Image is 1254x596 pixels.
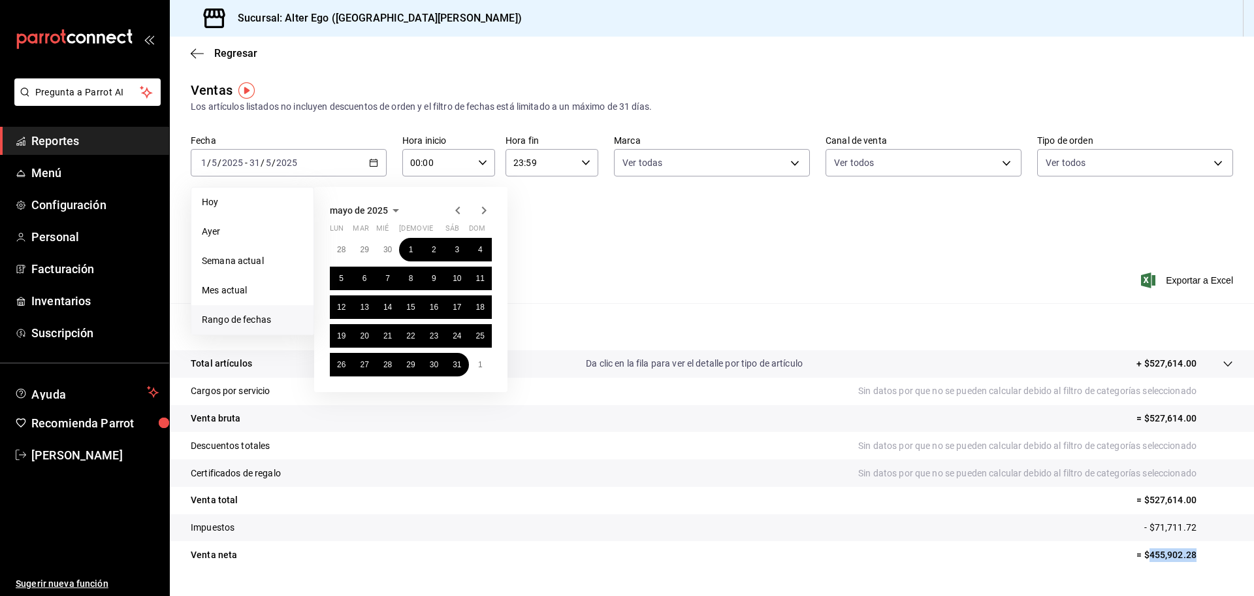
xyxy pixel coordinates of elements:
[217,157,221,168] span: /
[445,353,468,376] button: 31 de mayo de 2025
[586,357,803,371] p: Da clic en la fila para ver el detalle por tipo de artículo
[353,238,376,261] button: 29 de abril de 2025
[383,360,392,369] abbr: 28 de mayo de 2025
[191,439,270,453] p: Descuentos totales
[834,156,874,169] span: Ver todos
[376,295,399,319] button: 14 de mayo de 2025
[238,82,255,99] img: Tooltip marker
[353,267,376,290] button: 6 de mayo de 2025
[506,136,598,145] label: Hora fin
[858,467,1233,480] p: Sin datos por que no se pueden calcular debido al filtro de categorías seleccionado
[383,303,392,312] abbr: 14 de mayo de 2025
[383,245,392,254] abbr: 30 de abril de 2025
[402,136,495,145] label: Hora inicio
[858,439,1233,453] p: Sin datos por que no se pueden calcular debido al filtro de categorías seleccionado
[1037,136,1233,145] label: Tipo de orden
[478,245,483,254] abbr: 4 de mayo de 2025
[1136,357,1197,371] p: + $527,614.00
[202,195,303,209] span: Hoy
[1046,156,1085,169] span: Ver todos
[330,224,344,238] abbr: lunes
[430,331,438,340] abbr: 23 de mayo de 2025
[445,224,459,238] abbr: sábado
[202,225,303,239] span: Ayer
[399,324,422,348] button: 22 de mayo de 2025
[423,295,445,319] button: 16 de mayo de 2025
[614,136,810,145] label: Marca
[406,331,415,340] abbr: 22 de mayo de 2025
[1144,521,1233,535] p: - $71,711.72
[445,238,468,261] button: 3 de mayo de 2025
[207,157,211,168] span: /
[399,353,422,376] button: 29 de mayo de 2025
[353,295,376,319] button: 13 de mayo de 2025
[1136,412,1233,425] p: = $527,614.00
[423,324,445,348] button: 23 de mayo de 2025
[337,303,346,312] abbr: 12 de mayo de 2025
[478,360,483,369] abbr: 1 de junio de 2025
[330,295,353,319] button: 12 de mayo de 2025
[202,254,303,268] span: Semana actual
[35,86,140,99] span: Pregunta a Parrot AI
[31,132,159,150] span: Reportes
[476,303,485,312] abbr: 18 de mayo de 2025
[191,521,234,535] p: Impuestos
[1144,273,1233,288] button: Exportar a Excel
[31,324,159,342] span: Suscripción
[330,238,353,261] button: 28 de abril de 2025
[453,303,461,312] abbr: 17 de mayo de 2025
[476,331,485,340] abbr: 25 de mayo de 2025
[337,245,346,254] abbr: 28 de abril de 2025
[191,548,237,562] p: Venta neta
[191,384,270,398] p: Cargos por servicio
[31,446,159,464] span: [PERSON_NAME]
[445,324,468,348] button: 24 de mayo de 2025
[330,205,388,216] span: mayo de 2025
[191,467,281,480] p: Certificados de regalo
[31,196,159,214] span: Configuración
[31,384,142,400] span: Ayuda
[826,136,1021,145] label: Canal de venta
[191,136,387,145] label: Fecha
[261,157,265,168] span: /
[453,274,461,283] abbr: 10 de mayo de 2025
[858,384,1233,398] p: Sin datos por que no se pueden calcular debido al filtro de categorías seleccionado
[376,224,389,238] abbr: miércoles
[353,353,376,376] button: 27 de mayo de 2025
[272,157,276,168] span: /
[14,78,161,106] button: Pregunta a Parrot AI
[376,324,399,348] button: 21 de mayo de 2025
[376,267,399,290] button: 7 de mayo de 2025
[445,267,468,290] button: 10 de mayo de 2025
[432,274,436,283] abbr: 9 de mayo de 2025
[353,224,368,238] abbr: martes
[31,292,159,310] span: Inventarios
[399,295,422,319] button: 15 de mayo de 2025
[376,238,399,261] button: 30 de abril de 2025
[339,274,344,283] abbr: 5 de mayo de 2025
[399,224,476,238] abbr: jueves
[191,493,238,507] p: Venta total
[423,238,445,261] button: 2 de mayo de 2025
[469,295,492,319] button: 18 de mayo de 2025
[144,34,154,44] button: open_drawer_menu
[406,360,415,369] abbr: 29 de mayo de 2025
[362,274,367,283] abbr: 6 de mayo de 2025
[469,267,492,290] button: 11 de mayo de 2025
[249,157,261,168] input: --
[227,10,522,26] h3: Sucursal: Alter Ego ([GEOGRAPHIC_DATA][PERSON_NAME])
[360,245,368,254] abbr: 29 de abril de 2025
[191,100,1233,114] div: Los artículos listados no incluyen descuentos de orden y el filtro de fechas está limitado a un m...
[423,224,433,238] abbr: viernes
[337,360,346,369] abbr: 26 de mayo de 2025
[385,274,390,283] abbr: 7 de mayo de 2025
[202,313,303,327] span: Rango de fechas
[330,324,353,348] button: 19 de mayo de 2025
[409,274,413,283] abbr: 8 de mayo de 2025
[31,228,159,246] span: Personal
[330,353,353,376] button: 26 de mayo de 2025
[430,303,438,312] abbr: 16 de mayo de 2025
[330,203,404,218] button: mayo de 2025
